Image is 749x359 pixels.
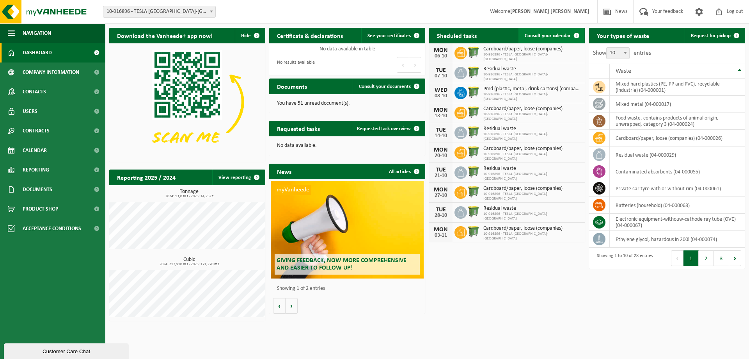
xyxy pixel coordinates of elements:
[593,50,651,56] label: Show entries
[616,68,631,74] span: Waste
[4,342,130,359] iframe: chat widget
[483,212,581,221] span: 10-916896 - TESLA [GEOGRAPHIC_DATA]-[GEOGRAPHIC_DATA]
[593,250,653,267] div: Showing 1 to 10 of 28 entries
[383,164,424,179] a: All articles
[610,214,745,231] td: electronic equipment-withouw-cathode ray tube (OVE) (04-000067)
[483,106,581,112] span: Cardboard/paper, loose (companies)
[610,79,745,96] td: mixed hard plastics (PE, PP and PVC), recyclable (industrie) (04-000001)
[510,9,589,14] strong: [PERSON_NAME] [PERSON_NAME]
[433,54,449,59] div: 06-10
[113,257,265,266] h3: Cubic
[467,185,480,198] img: WB-0770-HPE-GN-50
[483,46,581,52] span: Cardboard/paper, loose (companies)
[610,130,745,146] td: cardboard/paper, loose (companies) (04-000026)
[271,181,424,279] a: myVanheede Giving feedback, now more comprehensive and easier to follow up!
[361,28,424,43] a: See your certificates
[397,57,409,73] button: Previous
[483,52,581,62] span: 10-916896 - TESLA [GEOGRAPHIC_DATA]-[GEOGRAPHIC_DATA]
[467,145,480,159] img: WB-0770-HPE-GN-50
[353,79,424,94] a: Consult your documents
[483,92,581,102] span: 10-916896 - TESLA [GEOGRAPHIC_DATA]-[GEOGRAPHIC_DATA]
[113,195,265,198] span: 2024: 13,038 t - 2025: 14,252 t
[433,113,449,119] div: 13-10
[714,250,729,266] button: 3
[467,46,480,59] img: WB-0770-HPE-GN-50
[109,28,220,43] h2: Download the Vanheede+ app now!
[610,197,745,214] td: batteries (household) (04-000063)
[113,189,265,198] h3: Tonnage
[610,180,745,197] td: private car tyre with or without rim (04-000061)
[429,28,485,43] h2: Sheduled tasks
[483,126,581,132] span: Residual waste
[606,47,630,59] span: 10
[483,186,581,192] span: Cardboard/paper, loose (companies)
[23,102,37,121] span: Users
[269,121,328,136] h2: Requested tasks
[483,192,581,201] span: 10-916896 - TESLA [GEOGRAPHIC_DATA]-[GEOGRAPHIC_DATA]
[23,160,49,180] span: Reporting
[467,205,480,218] img: WB-0770-HPE-GN-50
[23,43,52,63] span: Dashboard
[212,170,264,185] a: View reporting
[433,87,449,93] div: WED
[269,164,299,179] h2: News
[433,133,449,139] div: 14-10
[525,33,571,38] span: Consult your calendar
[275,185,311,195] span: myVanheede
[433,93,449,99] div: 08-10
[113,263,265,266] span: 2024: 217,910 m3 - 2025: 171,270 m3
[607,48,629,59] span: 10
[357,126,411,131] span: Requested task overview
[685,28,744,43] a: Request for pickup
[433,147,449,153] div: MON
[433,107,449,113] div: MON
[23,180,52,199] span: Documents
[433,193,449,198] div: 27-10
[433,227,449,233] div: MON
[483,112,581,121] span: 10-916896 - TESLA [GEOGRAPHIC_DATA]-[GEOGRAPHIC_DATA]
[23,121,50,141] span: Contracts
[433,213,449,218] div: 28-10
[467,225,480,238] img: WB-0770-HPE-GN-50
[691,33,731,38] span: Request for pickup
[610,231,745,248] td: ethylene glycol, hazardous in 200l (04-000074)
[683,250,699,266] button: 1
[23,199,58,219] span: Product Shop
[483,172,581,181] span: 10-916896 - TESLA [GEOGRAPHIC_DATA]-[GEOGRAPHIC_DATA]
[23,141,47,160] span: Calendar
[467,165,480,179] img: WB-0770-HPE-GN-50
[367,33,411,38] span: See your certificates
[409,57,421,73] button: Next
[433,167,449,173] div: TUE
[433,153,449,159] div: 20-10
[433,127,449,133] div: TUE
[610,146,745,163] td: residual waste (04-000029)
[277,101,417,106] p: You have 51 unread document(s).
[467,105,480,119] img: WB-0770-HPE-GN-50
[273,56,315,73] div: No results available
[273,298,286,314] button: Vorige
[109,170,183,185] h2: Reporting 2025 / 2024
[483,146,581,152] span: Cardboard/paper, loose (companies)
[699,250,714,266] button: 2
[483,205,581,212] span: Residual waste
[103,6,216,18] span: 10-916896 - TESLA BELGIUM-LIEGE - AWANS
[235,28,264,43] button: Hide
[483,166,581,172] span: Residual waste
[483,232,581,241] span: 10-916896 - TESLA [GEOGRAPHIC_DATA]-[GEOGRAPHIC_DATA]
[277,286,421,291] p: Showing 1 of 2 entries
[729,250,741,266] button: Next
[103,6,215,17] span: 10-916896 - TESLA BELGIUM-LIEGE - AWANS
[610,163,745,180] td: contaminated absorbents (04-000055)
[359,84,411,89] span: Consult your documents
[610,96,745,113] td: mixed metal (04-000017)
[483,152,581,161] span: 10-916896 - TESLA [GEOGRAPHIC_DATA]-[GEOGRAPHIC_DATA]
[277,143,417,148] p: No data available.
[467,125,480,139] img: WB-0770-HPE-GN-50
[269,28,351,43] h2: Certificats & declarations
[467,86,480,99] img: WB-0770-HPE-GN-50
[433,67,449,73] div: TUE
[351,121,424,136] a: Requested task overview
[483,66,581,72] span: Residual waste
[671,250,683,266] button: Previous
